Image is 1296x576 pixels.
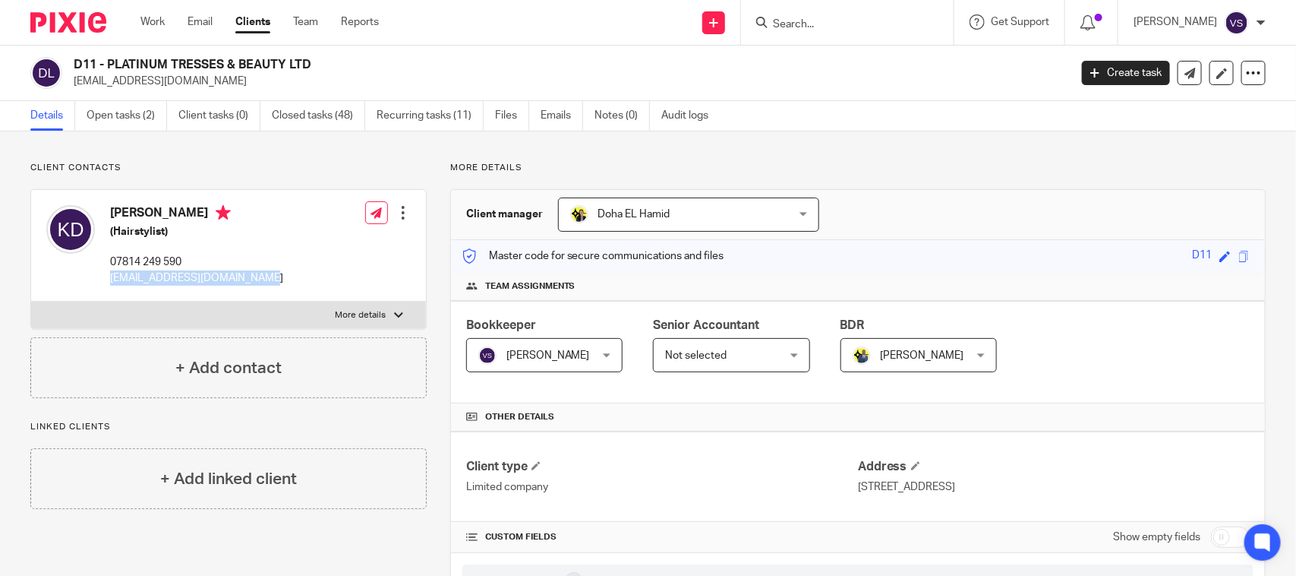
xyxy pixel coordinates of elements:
h4: Address [858,459,1250,475]
a: Notes (0) [594,101,650,131]
img: Pixie [30,12,106,33]
a: Create task [1082,61,1170,85]
span: BDR [840,319,865,331]
p: More details [450,162,1266,174]
span: Get Support [991,17,1049,27]
a: Open tasks (2) [87,101,167,131]
a: Recurring tasks (11) [377,101,484,131]
p: [STREET_ADDRESS] [858,479,1250,495]
a: Reports [341,14,379,30]
p: [EMAIL_ADDRESS][DOMAIN_NAME] [74,74,1059,89]
h2: D11 - PLATINUM TRESSES & BEAUTY LTD [74,57,862,73]
h5: (Hairstylist) [110,224,283,239]
span: Doha EL Hamid [598,209,670,220]
p: Client contacts [30,162,427,174]
span: Not selected [665,350,727,361]
p: [EMAIL_ADDRESS][DOMAIN_NAME] [110,271,283,286]
a: Emails [541,101,583,131]
h4: CUSTOM FIELDS [466,531,858,543]
img: svg%3E [478,347,497,365]
i: Primary [216,205,231,220]
a: Team [293,14,318,30]
img: svg%3E [1225,11,1249,35]
h4: Client type [466,459,858,475]
span: Senior Accountant [653,319,759,331]
span: [PERSON_NAME] [881,350,964,361]
img: Doha-Starbridge.jpg [570,205,588,223]
h4: + Add contact [175,356,282,380]
p: Master code for secure communications and files [462,248,724,264]
a: Files [495,101,529,131]
p: More details [336,309,386,321]
a: Work [140,14,165,30]
a: Clients [235,14,270,30]
span: Team assignments [485,280,575,293]
p: 07814 249 590 [110,255,283,270]
p: Linked clients [30,421,427,433]
a: Audit logs [661,101,720,131]
h4: + Add linked client [160,467,297,491]
img: svg%3E [30,57,62,89]
a: Email [188,14,213,30]
a: Details [30,101,75,131]
a: Client tasks (0) [178,101,260,131]
h3: Client manager [466,207,543,222]
p: Limited company [466,479,858,495]
img: Dennis-Starbridge.jpg [853,347,871,365]
span: Other details [485,411,554,423]
span: [PERSON_NAME] [506,350,590,361]
label: Show empty fields [1113,530,1200,545]
div: D11 [1192,248,1212,265]
a: Closed tasks (48) [272,101,365,131]
h4: [PERSON_NAME] [110,205,283,224]
p: [PERSON_NAME] [1134,14,1217,30]
img: svg%3E [46,205,95,254]
input: Search [771,18,908,32]
span: Bookkeeper [466,319,536,331]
